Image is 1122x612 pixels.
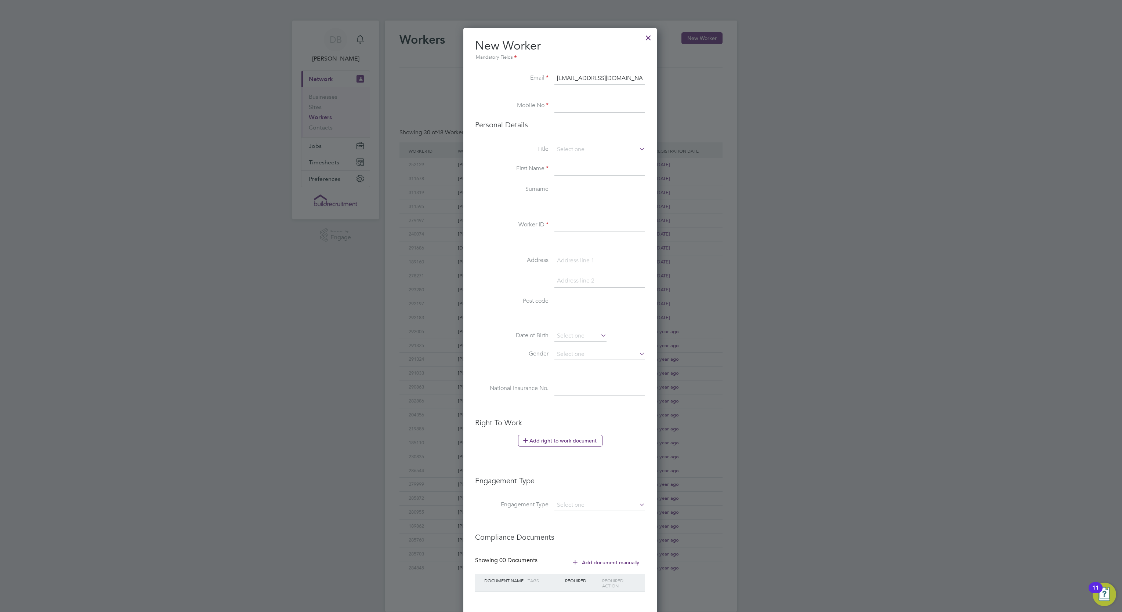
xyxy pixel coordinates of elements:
[1092,588,1099,597] div: 11
[475,38,645,62] h2: New Worker
[554,274,645,288] input: Address line 2
[475,165,549,172] label: First Name
[475,469,645,485] h3: Engagement Type
[554,349,645,360] input: Select one
[475,332,549,339] label: Date of Birth
[475,221,549,229] label: Worker ID
[1093,583,1116,606] button: Open Resource Center, 11 new notifications
[475,120,645,130] h3: Personal Details
[563,574,601,587] div: Required
[475,74,549,82] label: Email
[554,254,645,267] input: Address line 1
[518,435,602,447] button: Add right to work document
[554,144,645,155] input: Select one
[526,574,563,587] div: Tags
[554,500,645,510] input: Select one
[482,574,526,587] div: Document Name
[475,185,549,193] label: Surname
[600,574,638,592] div: Required Action
[475,418,645,427] h3: Right To Work
[475,102,549,109] label: Mobile No
[475,54,645,62] div: Mandatory Fields
[499,557,538,564] span: 00 Documents
[475,385,549,392] label: National Insurance No.
[475,557,539,564] div: Showing
[475,297,549,305] label: Post code
[475,256,549,264] label: Address
[554,331,607,342] input: Select one
[475,350,549,358] label: Gender
[568,557,645,568] button: Add document manually
[475,501,549,509] label: Engagement Type
[475,145,549,153] label: Title
[475,525,645,542] h3: Compliance Documents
